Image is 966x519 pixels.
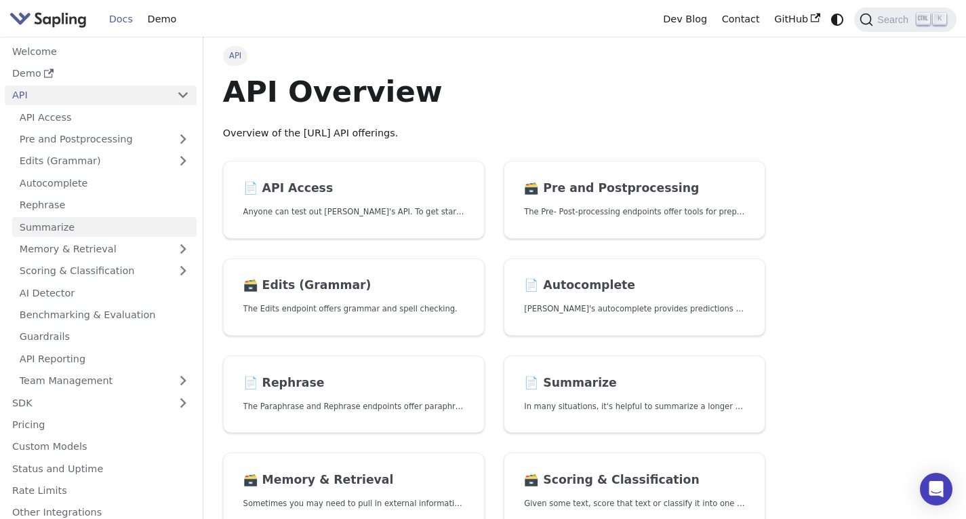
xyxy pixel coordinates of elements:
[524,206,745,218] p: The Pre- Post-processing endpoints offer tools for preparing your text data for ingestation as we...
[9,9,87,29] img: Sapling.ai
[12,195,197,215] a: Rephrase
[873,14,917,25] span: Search
[12,173,197,193] a: Autocomplete
[243,206,464,218] p: Anyone can test out Sapling's API. To get started with the API, simply:
[223,126,766,142] p: Overview of the [URL] API offerings.
[12,107,197,127] a: API Access
[12,239,197,259] a: Memory & Retrieval
[12,130,197,149] a: Pre and Postprocessing
[243,473,464,488] h2: Memory & Retrieval
[5,459,197,478] a: Status and Uptime
[12,151,197,171] a: Edits (Grammar)
[524,376,745,391] h2: Summarize
[524,400,745,413] p: In many situations, it's helpful to summarize a longer document into a shorter, more easily diges...
[5,64,197,83] a: Demo
[102,9,140,30] a: Docs
[767,9,827,30] a: GitHub
[223,355,485,434] a: 📄️ RephraseThe Paraphrase and Rephrase endpoints offer paraphrasing for particular styles.
[243,278,464,293] h2: Edits (Grammar)
[9,9,92,29] a: Sapling.ai
[12,261,197,281] a: Scoring & Classification
[223,46,248,65] span: API
[504,355,765,434] a: 📄️ SummarizeIn many situations, it's helpful to summarize a longer document into a shorter, more ...
[854,7,956,32] button: Search (Ctrl+K)
[243,400,464,413] p: The Paraphrase and Rephrase endpoints offer paraphrasing for particular styles.
[243,497,464,510] p: Sometimes you may need to pull in external information that doesn't fit in the context size of an...
[12,349,197,368] a: API Reporting
[715,9,767,30] a: Contact
[933,13,946,25] kbd: K
[524,497,745,510] p: Given some text, score that text or classify it into one of a set of pre-specified categories.
[12,371,197,391] a: Team Management
[5,481,197,501] a: Rate Limits
[504,161,765,239] a: 🗃️ Pre and PostprocessingThe Pre- Post-processing endpoints offer tools for preparing your text d...
[12,217,197,237] a: Summarize
[12,327,197,347] a: Guardrails
[5,85,169,105] a: API
[223,258,485,337] a: 🗃️ Edits (Grammar)The Edits endpoint offers grammar and spell checking.
[169,85,197,105] button: Collapse sidebar category 'API'
[656,9,714,30] a: Dev Blog
[243,376,464,391] h2: Rephrase
[223,46,766,65] nav: Breadcrumbs
[243,181,464,196] h2: API Access
[828,9,847,29] button: Switch between dark and light mode (currently system mode)
[243,303,464,315] p: The Edits endpoint offers grammar and spell checking.
[223,161,485,239] a: 📄️ API AccessAnyone can test out [PERSON_NAME]'s API. To get started with the API, simply:
[524,303,745,315] p: Sapling's autocomplete provides predictions of the next few characters or words
[5,415,197,435] a: Pricing
[12,305,197,325] a: Benchmarking & Evaluation
[5,393,169,412] a: SDK
[920,473,952,505] div: Open Intercom Messenger
[524,181,745,196] h2: Pre and Postprocessing
[524,473,745,488] h2: Scoring & Classification
[524,278,745,293] h2: Autocomplete
[5,41,197,61] a: Welcome
[504,258,765,337] a: 📄️ Autocomplete[PERSON_NAME]'s autocomplete provides predictions of the next few characters or words
[140,9,184,30] a: Demo
[169,393,197,412] button: Expand sidebar category 'SDK'
[223,73,766,110] h1: API Overview
[12,283,197,303] a: AI Detector
[5,437,197,457] a: Custom Models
